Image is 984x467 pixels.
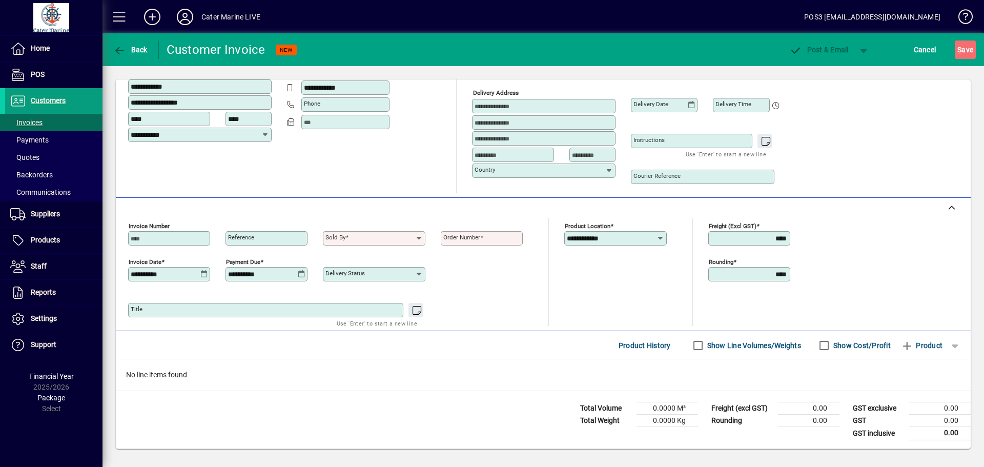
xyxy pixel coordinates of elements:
span: Settings [31,314,57,322]
mat-label: Country [475,166,495,173]
div: POS3 [EMAIL_ADDRESS][DOMAIN_NAME] [804,9,940,25]
button: Cancel [911,40,939,59]
td: Total Volume [575,402,637,415]
span: P [807,46,812,54]
span: Payments [10,136,49,144]
mat-label: Reference [228,234,254,241]
mat-label: Invoice date [129,258,161,266]
div: Customer Invoice [167,42,265,58]
a: Invoices [5,114,102,131]
span: Staff [31,262,47,270]
button: Back [111,40,150,59]
a: Reports [5,280,102,306]
a: Backorders [5,166,102,184]
button: Profile [169,8,201,26]
td: 0.00 [909,402,971,415]
mat-label: Payment due [226,258,260,266]
label: Show Line Volumes/Weights [705,340,801,351]
span: Suppliers [31,210,60,218]
span: Cancel [914,42,936,58]
span: Reports [31,288,56,296]
mat-label: Sold by [325,234,345,241]
a: Knowledge Base [951,2,971,35]
button: Save [955,40,976,59]
span: Backorders [10,171,53,179]
td: GST [848,415,909,427]
span: Back [113,46,148,54]
mat-hint: Use 'Enter' to start a new line [686,148,766,160]
span: Financial Year [29,372,74,380]
td: 0.00 [778,415,839,427]
span: Support [31,340,56,349]
td: 0.00 [909,427,971,440]
mat-hint: Use 'Enter' to start a new line [337,317,417,329]
td: Total Weight [575,415,637,427]
span: Product History [619,337,671,354]
span: Products [31,236,60,244]
mat-label: Product location [565,222,610,230]
span: Package [37,394,65,402]
mat-label: Courier Reference [633,172,681,179]
button: Product History [614,336,675,355]
span: Quotes [10,153,39,161]
div: Cater Marine LIVE [201,9,260,25]
mat-label: Rounding [709,258,733,266]
td: 0.00 [909,415,971,427]
span: POS [31,70,45,78]
td: 0.0000 M³ [637,402,698,415]
a: Settings [5,306,102,332]
td: Freight (excl GST) [706,402,778,415]
span: NEW [280,47,293,53]
a: Communications [5,184,102,201]
span: ave [957,42,973,58]
a: POS [5,62,102,88]
mat-label: Phone [304,100,320,107]
td: GST inclusive [848,427,909,440]
td: GST exclusive [848,402,909,415]
a: Suppliers [5,201,102,227]
div: No line items found [116,359,971,391]
a: Staff [5,254,102,279]
span: Communications [10,188,71,196]
a: Products [5,228,102,253]
span: ost & Email [789,46,849,54]
td: 0.00 [778,402,839,415]
button: Product [896,336,948,355]
a: Home [5,36,102,62]
td: 0.0000 Kg [637,415,698,427]
mat-label: Delivery time [715,100,751,108]
span: Product [901,337,942,354]
mat-label: Freight (excl GST) [709,222,756,230]
span: Customers [31,96,66,105]
mat-label: Delivery status [325,270,365,277]
a: Quotes [5,149,102,166]
label: Show Cost/Profit [831,340,891,351]
button: Post & Email [784,40,854,59]
mat-label: Invoice number [129,222,170,230]
span: Home [31,44,50,52]
mat-label: Delivery date [633,100,668,108]
a: Support [5,332,102,358]
app-page-header-button: Back [102,40,159,59]
a: Payments [5,131,102,149]
mat-label: Order number [443,234,480,241]
mat-label: Instructions [633,136,665,144]
button: Add [136,8,169,26]
span: Invoices [10,118,43,127]
span: S [957,46,961,54]
mat-label: Title [131,306,142,313]
td: Rounding [706,415,778,427]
